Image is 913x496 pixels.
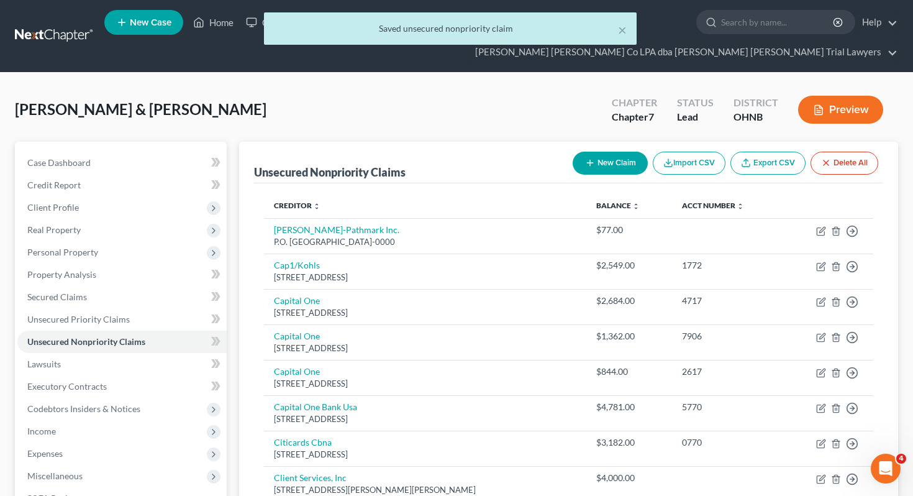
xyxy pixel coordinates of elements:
[469,41,897,63] a: [PERSON_NAME] [PERSON_NAME] Co LPA dba [PERSON_NAME] [PERSON_NAME] Trial Lawyers
[274,260,320,270] a: Cap1/Kohls
[17,286,227,308] a: Secured Claims
[677,110,714,124] div: Lead
[274,449,577,461] div: [STREET_ADDRESS]
[734,110,778,124] div: OHNB
[240,11,320,34] a: Client Portal
[274,272,577,283] div: [STREET_ADDRESS]
[17,308,227,331] a: Unsecured Priority Claims
[27,381,107,392] span: Executory Contracts
[596,224,662,236] div: $77.00
[17,331,227,353] a: Unsecured Nonpriority Claims
[682,201,744,210] a: Acct Number unfold_more
[27,314,130,324] span: Unsecured Priority Claims
[274,307,577,319] div: [STREET_ADDRESS]
[27,403,140,414] span: Codebtors Insiders & Notices
[871,454,901,484] iframe: Intercom live chat
[27,180,81,190] span: Credit Report
[274,366,320,377] a: Capital One
[682,295,773,307] div: 4717
[27,224,81,235] span: Real Property
[27,426,56,436] span: Income
[653,152,725,175] button: Import CSV
[274,472,347,483] a: Client Services, Inc
[17,264,227,286] a: Property Analysis
[612,96,657,110] div: Chapter
[254,165,406,180] div: Unsecured Nonpriority Claims
[737,203,744,210] i: unfold_more
[27,471,83,481] span: Miscellaneous
[27,292,87,302] span: Secured Claims
[896,454,906,464] span: 4
[274,331,320,341] a: Capital One
[596,295,662,307] div: $2,684.00
[721,11,835,34] input: Search by name...
[596,201,640,210] a: Balance unfold_more
[596,472,662,484] div: $4,000.00
[596,259,662,272] div: $2,549.00
[596,330,662,342] div: $1,362.00
[811,152,878,175] button: Delete All
[734,96,778,110] div: District
[632,203,640,210] i: unfold_more
[682,436,773,449] div: 0770
[596,401,662,413] div: $4,781.00
[274,437,332,448] a: Citicards Cbna
[274,402,357,412] a: Capital One Bank Usa
[682,259,773,272] div: 1772
[17,174,227,196] a: Credit Report
[27,157,91,168] span: Case Dashboard
[187,11,240,34] a: Home
[274,413,577,425] div: [STREET_ADDRESS]
[313,203,320,210] i: unfold_more
[274,224,399,235] a: [PERSON_NAME]-Pathmark Inc.
[320,11,416,34] a: Directory Cases
[27,336,145,347] span: Unsecured Nonpriority Claims
[274,22,627,35] div: Saved unsecured nonpriority claim
[798,96,883,124] button: Preview
[618,22,627,37] button: ×
[27,269,96,280] span: Property Analysis
[27,359,61,369] span: Lawsuits
[17,353,227,375] a: Lawsuits
[274,295,320,306] a: Capital One
[274,236,577,248] div: P.O. [GEOGRAPHIC_DATA]-0000
[274,201,320,210] a: Creditor unfold_more
[274,378,577,390] div: [STREET_ADDRESS]
[27,202,79,213] span: Client Profile
[856,11,897,34] a: Help
[648,111,654,122] span: 7
[596,436,662,449] div: $3,182.00
[573,152,648,175] button: New Claim
[612,110,657,124] div: Chapter
[730,152,806,175] a: Export CSV
[27,247,98,257] span: Personal Property
[15,100,266,118] span: [PERSON_NAME] & [PERSON_NAME]
[274,342,577,354] div: [STREET_ADDRESS]
[596,365,662,378] div: $844.00
[27,448,63,459] span: Expenses
[682,365,773,378] div: 2617
[677,96,714,110] div: Status
[274,484,577,496] div: [STREET_ADDRESS][PERSON_NAME][PERSON_NAME]
[682,401,773,413] div: 5770
[17,375,227,398] a: Executory Contracts
[682,330,773,342] div: 7906
[17,152,227,174] a: Case Dashboard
